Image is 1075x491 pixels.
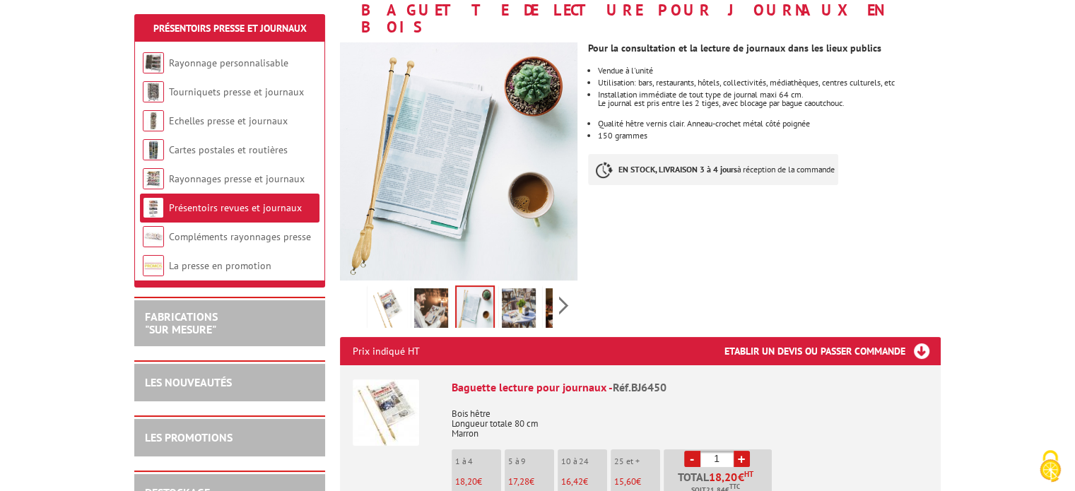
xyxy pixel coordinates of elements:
p: Pour la consultation et la lecture de journaux dans les lieux publics [588,44,940,52]
a: Echelles presse et journaux [169,114,288,127]
a: Cartes postales et routières [169,143,288,156]
p: 1 à 4 [455,456,501,466]
a: LES PROMOTIONS [145,430,233,444]
a: Tourniquets presse et journaux [169,85,304,98]
img: Echelles presse et journaux [143,110,164,131]
a: Compléments rayonnages presse [169,230,311,243]
li: Utilisation: bars, restaurants, hôtels, collectivités, médiathèques, centres culturels, etc [598,78,940,87]
span: Next [557,294,570,317]
p: 5 à 9 [508,456,554,466]
sup: TTC [729,483,740,490]
p: Bois hêtre Longueur totale 80 cm Marron [452,399,928,439]
li: Qualité hêtre vernis clair. Anneau-crochet métal côté poignée [598,119,940,128]
p: € [614,477,660,487]
img: Rayonnage personnalisable [143,52,164,73]
a: Présentoirs revues et journaux [169,201,302,214]
div: Baguette lecture pour journaux - [452,379,928,396]
span: 18,20 [455,475,477,487]
p: € [455,477,501,487]
a: + [734,451,750,467]
img: Présentoirs revues et journaux [143,197,164,218]
img: Cookies (fenêtre modale) [1033,449,1068,484]
span: € [738,471,744,483]
p: Prix indiqué HT [353,337,420,365]
button: Cookies (fenêtre modale) [1026,443,1075,491]
img: presentoirs_brochures_bj6450_4.jpg [502,288,536,332]
span: 17,28 [508,475,529,487]
a: Rayonnage personnalisable [169,57,288,69]
div: Le journal est pris entre les 2 tiges, avec blocage par bague caoutchouc. [598,99,940,116]
img: presentoirs_brochures_bj6450_1.jpg [370,288,404,332]
p: à réception de la commande [588,154,838,185]
img: Compléments rayonnages presse [143,226,164,247]
a: Présentoirs Presse et Journaux [153,22,307,35]
img: presentoirs_brochures_bj6450_3.jpg [457,287,493,331]
img: presentoirs_brochures_bj6450_5.jpg [546,288,580,332]
a: - [684,451,700,467]
span: 16,42 [561,475,583,487]
p: € [561,477,607,487]
h3: Etablir un devis ou passer commande [724,337,941,365]
img: presentoirs_brochures_bj6450_3.jpg [340,42,578,280]
img: Cartes postales et routières [143,139,164,160]
a: Rayonnages presse et journaux [169,172,305,185]
p: € [508,477,554,487]
p: 10 à 24 [561,456,607,466]
li: Vendue à l'unité [598,66,940,75]
img: presentoirs_brochures_bj6450_2.jpg [414,288,448,332]
a: La presse en promotion [169,259,271,272]
p: 25 et + [614,456,660,466]
li: 150 grammes [598,131,940,140]
a: FABRICATIONS"Sur Mesure" [145,309,218,336]
span: 18,20 [709,471,738,483]
img: Baguette lecture pour journaux [353,379,419,446]
sup: HT [744,469,753,479]
img: Rayonnages presse et journaux [143,168,164,189]
span: Réf.BJ6450 [613,380,666,394]
span: 15,60 [614,475,636,487]
a: LES NOUVEAUTÉS [145,375,232,389]
li: Installation immédiate de tout type de journal maxi 64 cm. [598,90,940,116]
strong: EN STOCK, LIVRAISON 3 à 4 jours [618,164,737,174]
img: La presse en promotion [143,255,164,276]
img: Tourniquets presse et journaux [143,81,164,102]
